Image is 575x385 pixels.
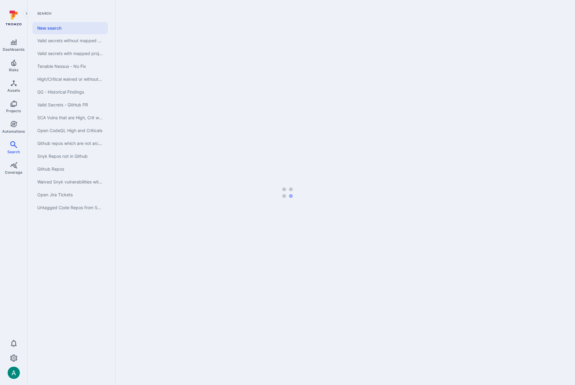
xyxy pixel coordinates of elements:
span: Automations [2,129,25,134]
a: Snyk Repos not in Github [32,150,108,163]
a: SCA Vulns that are High, Crit with a Fix [32,111,108,124]
span: Assets [7,88,20,93]
span: Risks [9,68,19,72]
a: Untagged Code Repos from Snyk [32,201,108,214]
a: Waived Snyk vulnerabilities with a fix [32,176,108,188]
a: Open Jira Tickets [32,188,108,201]
span: Coverage [5,170,22,175]
button: Expand navigation menu [23,10,30,17]
a: Open CodeQL High and Criticals [32,124,108,137]
a: New search [32,22,108,34]
span: Dashboards [3,47,25,52]
span: Search [32,11,108,16]
div: Arjan Dehar [8,367,20,379]
a: Valid Secrets - GitHub PR [32,98,108,111]
a: Github Repos [32,163,108,176]
i: Expand navigation menu [24,11,29,16]
a: GG - Historical Findings [32,86,108,98]
span: Search [7,150,20,154]
img: ACg8ocLSa5mPYBaXNx3eFu_EmspyJX0laNWN7cXOFirfQ7srZveEpg=s96-c [8,367,20,379]
a: Github repos which are not archived and no app_id [32,137,108,150]
a: Valid secrets with mapped projects [32,47,108,60]
span: Projects [6,109,21,113]
a: Tenable Nessus - No Fix [32,60,108,73]
a: Valid secrets without mapped projects [32,34,108,47]
a: High/Critical waived or without a fix [32,73,108,86]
